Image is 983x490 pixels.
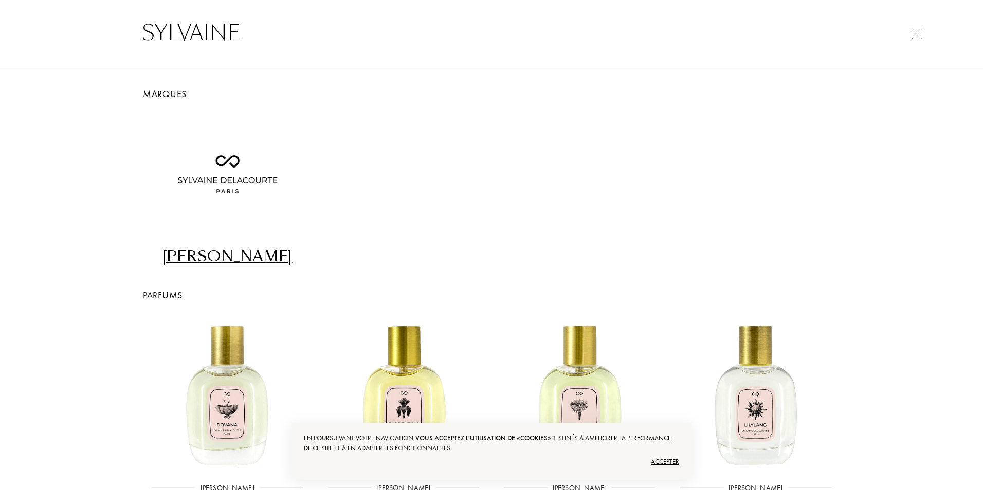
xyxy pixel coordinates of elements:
[500,313,659,472] img: Helicriss
[143,247,312,267] div: [PERSON_NAME]
[304,454,679,470] div: Accepter
[121,17,862,48] input: Rechercher
[139,101,316,268] a: Sylvaine Delacourte[PERSON_NAME]
[132,87,851,101] div: Marques
[415,434,551,442] span: vous acceptez l'utilisation de «cookies»
[912,28,922,39] img: cross.svg
[324,313,483,472] img: Florentina
[169,116,286,234] img: Sylvaine Delacourte
[677,313,835,472] img: Lilylang
[148,313,306,472] img: Dovana
[304,433,679,454] div: En poursuivant votre navigation, destinés à améliorer la performance de ce site et à en adapter l...
[132,288,851,302] div: Parfums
